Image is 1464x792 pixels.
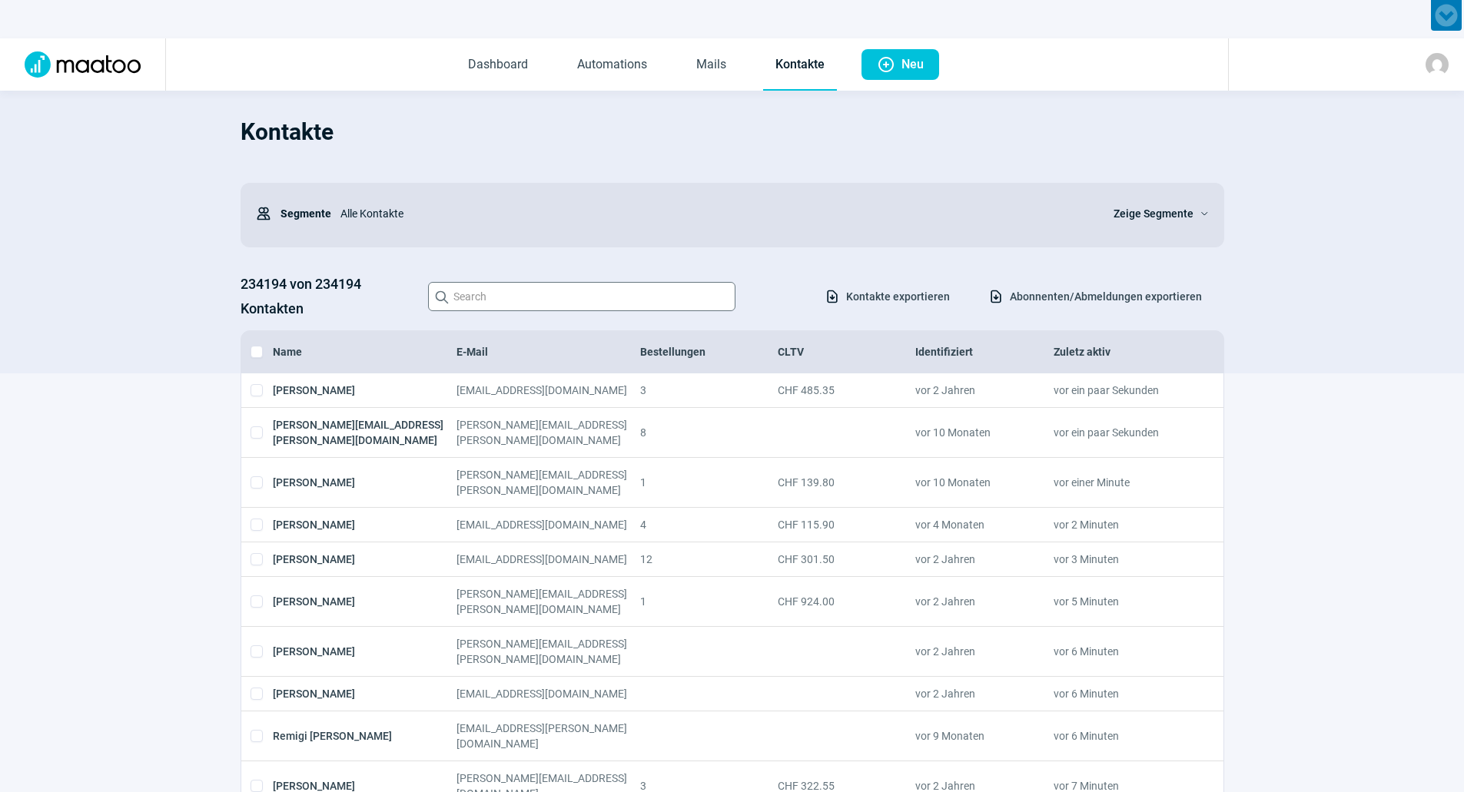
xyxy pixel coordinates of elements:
div: vor 9 Monaten [915,721,1053,751]
div: [PERSON_NAME] [273,552,456,567]
div: CHF 301.50 [778,552,915,567]
div: Segmente [256,198,331,229]
div: [PERSON_NAME] [273,636,456,667]
div: vor 2 Jahren [915,383,1053,398]
a: Mails [684,40,739,91]
span: Kontakte exportieren [846,284,950,309]
div: vor 10 Monaten [915,417,1053,448]
div: CHF 139.80 [778,467,915,498]
div: Bestellungen [640,344,778,360]
img: avatar [1426,53,1449,76]
button: Kontakte exportieren [808,283,966,310]
div: [PERSON_NAME][EMAIL_ADDRESS][PERSON_NAME][DOMAIN_NAME] [456,636,640,667]
a: Kontakte [763,40,837,91]
button: Neu [861,49,939,80]
div: 1 [640,586,778,617]
div: E-Mail [456,344,640,360]
div: vor 10 Monaten [915,467,1053,498]
div: [PERSON_NAME][EMAIL_ADDRESS][PERSON_NAME][DOMAIN_NAME] [456,467,640,498]
div: vor 6 Minuten [1054,636,1191,667]
div: [PERSON_NAME] [273,467,456,498]
strong: Wartungsarbeiten am Dienstag, 12. August [565,14,830,28]
div: Identifiziert [915,344,1053,360]
div: [PERSON_NAME][EMAIL_ADDRESS][PERSON_NAME][DOMAIN_NAME] [456,586,640,617]
div: Alle Kontakte [331,198,1095,229]
h1: Kontakte [241,106,1224,158]
div: [PERSON_NAME] [273,383,456,398]
div: vor 2 Jahren [915,636,1053,667]
div: [PERSON_NAME] [273,517,456,532]
span: Am Dienstagabend, 12. August, führen wir ab ca. 21:00 Uhr geplante Wartungsarbeiten durch. Währen... [25,28,1370,57]
div: [PERSON_NAME][EMAIL_ADDRESS][PERSON_NAME][DOMAIN_NAME] [273,417,456,448]
h3: 234194 von 234194 Kontakten [241,272,413,321]
img: Logo [15,51,150,78]
div: Remigi [PERSON_NAME] [273,721,456,751]
div: vor 5 Minuten [1054,586,1191,617]
div: [EMAIL_ADDRESS][PERSON_NAME][DOMAIN_NAME] [456,721,640,751]
div: 3 [640,383,778,398]
div: 1 [640,467,778,498]
div: vor einer Minute [1054,467,1191,498]
div: vor ein paar Sekunden [1054,383,1191,398]
button: Abonnenten/Abmeldungen exportieren [972,283,1218,310]
div: vor 4 Monaten [915,517,1053,532]
a: Automations [565,40,659,91]
div: [EMAIL_ADDRESS][DOMAIN_NAME] [456,383,640,398]
div: CLTV [778,344,915,360]
div: vor 6 Minuten [1054,721,1191,751]
div: Name [273,344,456,360]
input: Search [428,282,735,311]
div: [PERSON_NAME] [273,686,456,701]
span: Abonnenten/Abmeldungen exportieren [1010,284,1202,309]
div: 4 [640,517,778,532]
div: [PERSON_NAME][EMAIL_ADDRESS][PERSON_NAME][DOMAIN_NAME] [456,417,640,448]
div: CHF 924.00 [778,586,915,617]
div: [PERSON_NAME] [273,586,456,617]
div: [EMAIL_ADDRESS][DOMAIN_NAME] [456,552,640,567]
div: vor 6 Minuten [1054,686,1191,701]
div: [EMAIL_ADDRESS][DOMAIN_NAME] [456,686,640,701]
div: 8 [640,417,778,448]
div: vor 2 Minuten [1054,517,1191,532]
div: [EMAIL_ADDRESS][DOMAIN_NAME] [456,517,640,532]
div: CHF 485.35 [778,383,915,398]
div: vor 3 Minuten [1054,552,1191,567]
div: vor 2 Jahren [915,686,1053,701]
span: Zeige Segmente [1114,204,1193,223]
div: 12 [640,552,778,567]
a: Dashboard [456,40,540,91]
div: vor 2 Jahren [915,586,1053,617]
div: CHF 115.90 [778,517,915,532]
span: Neu [901,49,924,80]
div: vor ein paar Sekunden [1054,417,1191,448]
div: vor 2 Jahren [915,552,1053,567]
div: Zuletz aktiv [1054,344,1191,360]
